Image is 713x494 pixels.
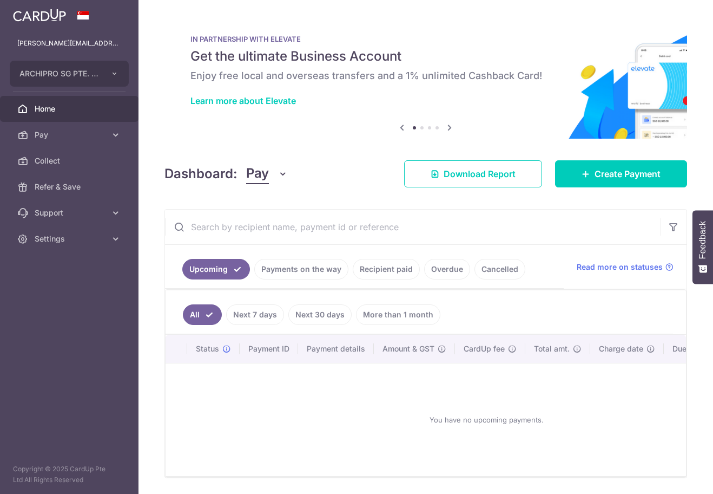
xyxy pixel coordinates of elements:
[424,259,470,279] a: Overdue
[240,335,298,363] th: Payment ID
[190,69,661,82] h6: Enjoy free local and overseas transfers and a 1% unlimited Cashback Card!
[35,207,106,218] span: Support
[555,160,687,187] a: Create Payment
[464,343,505,354] span: CardUp fee
[595,167,661,180] span: Create Payment
[577,262,663,272] span: Read more on statuses
[35,233,106,244] span: Settings
[444,167,516,180] span: Download Report
[190,95,296,106] a: Learn more about Elevate
[692,210,713,284] button: Feedback - Show survey
[35,103,106,114] span: Home
[13,9,66,22] img: CardUp
[164,17,687,139] img: Renovation banner
[246,164,288,184] button: Pay
[165,210,661,244] input: Search by recipient name, payment id or reference
[35,181,106,192] span: Refer & Save
[183,304,222,325] a: All
[254,259,348,279] a: Payments on the way
[226,304,284,325] a: Next 7 days
[382,343,434,354] span: Amount & GST
[672,343,705,354] span: Due date
[698,221,708,259] span: Feedback
[356,304,440,325] a: More than 1 month
[35,155,106,166] span: Collect
[288,304,352,325] a: Next 30 days
[190,48,661,65] h5: Get the ultimate Business Account
[196,343,219,354] span: Status
[17,38,121,49] p: [PERSON_NAME][EMAIL_ADDRESS][DOMAIN_NAME]
[246,164,269,184] span: Pay
[298,335,374,363] th: Payment details
[164,164,237,184] h4: Dashboard:
[404,160,542,187] a: Download Report
[182,259,250,279] a: Upcoming
[35,129,106,140] span: Pay
[190,35,661,43] p: IN PARTNERSHIP WITH ELEVATE
[10,61,129,87] button: ARCHIPRO SG PTE. LTD.
[534,343,570,354] span: Total amt.
[19,68,100,79] span: ARCHIPRO SG PTE. LTD.
[577,262,674,272] a: Read more on statuses
[353,259,420,279] a: Recipient paid
[474,259,525,279] a: Cancelled
[599,343,643,354] span: Charge date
